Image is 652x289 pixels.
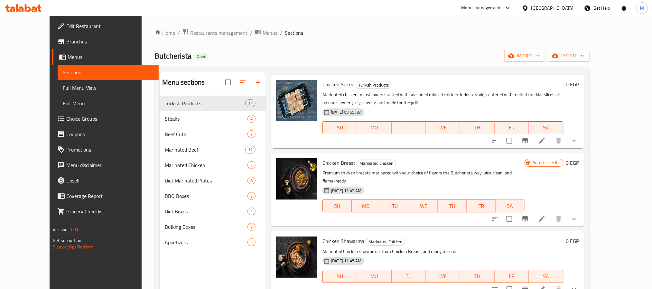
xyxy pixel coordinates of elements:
li: / [178,29,180,37]
button: TH [460,270,495,283]
span: TH [441,201,464,211]
button: WE [426,121,461,134]
div: Diet Marinated Plates8 [160,173,266,188]
span: Version: [53,225,69,234]
span: 11 [246,100,255,107]
span: SU [325,201,349,211]
div: items [247,161,256,169]
nav: Menu sections [160,93,266,253]
a: Sections [58,65,158,80]
span: Appetizers [165,238,247,246]
a: Full Menu View [58,80,158,96]
div: Marinated Chicken [357,160,396,167]
span: Select all sections [221,76,235,89]
button: sort-choices [487,133,503,148]
div: Marinated Chicken7 [160,157,266,173]
button: TH [460,121,495,134]
button: FR [495,121,529,134]
span: TH [463,272,492,281]
span: FR [497,272,526,281]
span: Bulking Boxes [165,223,247,231]
span: SU [325,272,355,281]
span: Beef Cuts [165,130,247,138]
span: Grocery Checklist [66,208,153,215]
button: sort-choices [487,211,503,227]
button: MO [357,270,392,283]
span: [DATE] 11:45 AM [328,258,364,264]
p: Marinated chicken breast layers stacked with seasoned minced chicken Turkish-style, centered with... [322,91,563,107]
div: items [245,99,256,107]
div: items [247,115,256,123]
button: WE [409,200,438,212]
span: Butcherista [154,49,191,63]
img: Chicken Soiree [276,80,317,121]
span: Menu disclaimer [66,161,153,169]
button: SA [496,200,524,212]
a: Edit Restaurant [52,18,158,34]
span: Marinated Chicken [165,161,247,169]
span: 12 [246,147,255,153]
div: items [247,208,256,215]
span: 2 [248,209,255,215]
span: Sort sections [235,75,250,90]
span: TU [394,123,424,132]
div: Marinated Chicken [366,238,405,246]
span: Chicken Shawarma [322,236,364,246]
span: Choice Groups [66,115,153,123]
a: Promotions [52,142,158,157]
a: Choice Groups [52,111,158,126]
a: Edit Menu [58,96,158,111]
span: Marinated Beef [165,146,245,154]
span: [DATE] 11:42 AM [328,188,364,194]
a: Menus [52,49,158,65]
span: WE [429,123,458,132]
span: export [553,52,584,60]
span: Marinated Chicken [357,160,396,167]
h6: 0 EGP [566,80,579,89]
span: Turkish Products [165,99,245,107]
span: M [640,5,644,12]
button: TU [392,121,426,134]
a: Edit menu item [538,215,546,223]
button: SA [529,121,564,134]
a: Branches [52,34,158,49]
div: Bulking Boxes2 [160,219,266,235]
h6: 0 EGP [566,237,579,246]
button: import [504,50,545,62]
span: 7 [248,162,255,168]
a: Menu disclaimer [52,157,158,173]
button: Branch-specific-item [517,133,533,148]
img: Chicken Shawarma [276,237,317,278]
div: Appetizers5 [160,235,266,250]
div: items [247,238,256,246]
span: TH [463,123,492,132]
h2: Menu sections [162,78,205,87]
button: SA [529,270,564,283]
nav: breadcrumb [154,29,589,37]
span: Edit Menu [63,99,153,107]
a: Restaurants management [182,29,247,37]
a: Menus [255,29,277,37]
span: TU [394,272,424,281]
span: Branch specific [530,160,563,166]
div: items [247,192,256,200]
button: MO [357,121,392,134]
span: WE [412,201,435,211]
span: Turkish Products [356,81,391,89]
div: Turkish Products11 [160,96,266,111]
div: Beef Cuts3 [160,126,266,142]
span: 3 [248,131,255,137]
a: Coupons [52,126,158,142]
div: Diet Marinated Plates [165,177,247,184]
span: 8 [248,178,255,184]
span: Full Menu View [63,84,153,92]
p: Marinated Chicken shawarma, from Chicken Breast, and ready to cook [322,247,563,256]
button: delete [551,133,566,148]
span: Promotions [66,146,153,154]
span: Open [194,54,209,59]
span: MO [354,201,378,211]
button: show more [566,133,582,148]
a: Upsell [52,173,158,188]
span: Steaks [165,115,247,123]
